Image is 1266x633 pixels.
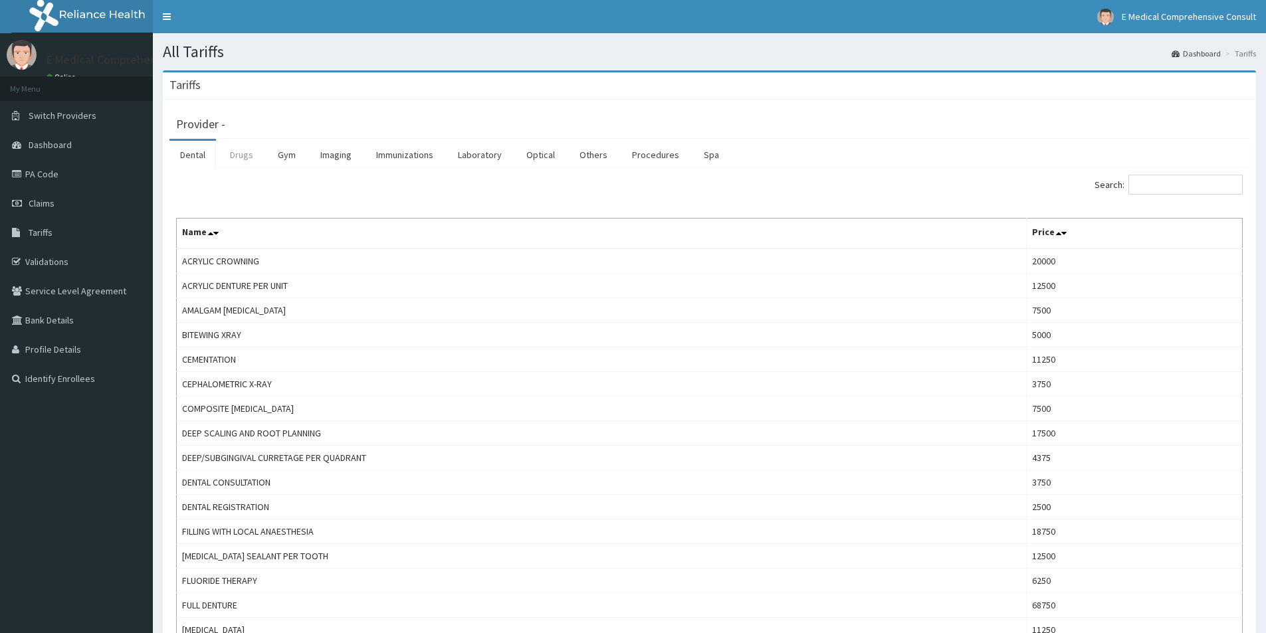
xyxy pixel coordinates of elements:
td: ACRYLIC CROWNING [177,248,1027,274]
td: [MEDICAL_DATA] SEALANT PER TOOTH [177,544,1027,569]
th: Name [177,219,1027,249]
td: 17500 [1027,421,1243,446]
td: 11250 [1027,347,1243,372]
a: Dental [169,141,216,169]
td: 2500 [1027,495,1243,519]
td: DEEP SCALING AND ROOT PLANNING [177,421,1027,446]
h3: Tariffs [169,79,201,91]
img: User Image [1097,9,1114,25]
a: Drugs [219,141,264,169]
td: FILLING WITH LOCAL ANAESTHESIA [177,519,1027,544]
td: 12500 [1027,274,1243,298]
img: User Image [7,40,37,70]
td: 7500 [1027,397,1243,421]
td: FULL DENTURE [177,593,1027,618]
li: Tariffs [1222,48,1256,59]
input: Search: [1128,175,1243,195]
td: CEPHALOMETRIC X-RAY [177,372,1027,397]
td: 3750 [1027,470,1243,495]
span: E Medical Comprehensive Consult [1122,11,1256,23]
td: 20000 [1027,248,1243,274]
a: Online [47,72,78,82]
a: Procedures [621,141,690,169]
td: COMPOSITE [MEDICAL_DATA] [177,397,1027,421]
p: E Medical Comprehensive Consult [47,54,220,66]
td: DEEP/SUBGINGIVAL CURRETAGE PER QUADRANT [177,446,1027,470]
td: 6250 [1027,569,1243,593]
td: CEMENTATION [177,347,1027,372]
td: 5000 [1027,323,1243,347]
h1: All Tariffs [163,43,1256,60]
td: BITEWING XRAY [177,323,1027,347]
a: Spa [693,141,730,169]
td: 7500 [1027,298,1243,323]
a: Gym [267,141,306,169]
th: Price [1027,219,1243,249]
a: Dashboard [1172,48,1221,59]
a: Optical [516,141,566,169]
a: Laboratory [447,141,512,169]
a: Imaging [310,141,362,169]
label: Search: [1095,175,1243,195]
td: 4375 [1027,446,1243,470]
td: 18750 [1027,519,1243,544]
td: AMALGAM [MEDICAL_DATA] [177,298,1027,323]
span: Switch Providers [29,110,96,122]
td: DENTAL CONSULTATION [177,470,1027,495]
span: Claims [29,197,54,209]
td: DENTAL REGISTRATION [177,495,1027,519]
span: Dashboard [29,139,72,151]
td: 68750 [1027,593,1243,618]
td: 12500 [1027,544,1243,569]
td: FLUORIDE THERAPY [177,569,1027,593]
h3: Provider - [176,118,225,130]
td: 3750 [1027,372,1243,397]
a: Immunizations [366,141,444,169]
td: ACRYLIC DENTURE PER UNIT [177,274,1027,298]
a: Others [569,141,618,169]
span: Tariffs [29,226,53,238]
